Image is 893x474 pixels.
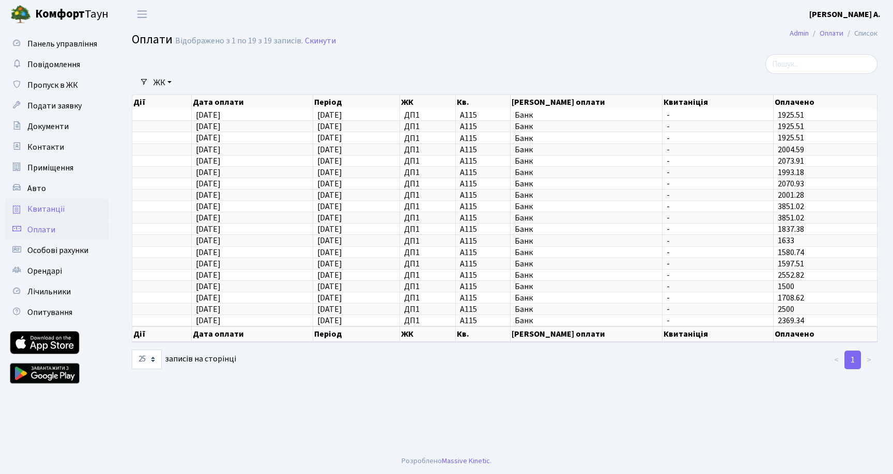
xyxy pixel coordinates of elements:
[667,282,769,291] span: -
[404,317,451,325] span: ДП1
[196,212,221,224] span: [DATE]
[460,122,506,131] span: А115
[765,54,877,74] input: Пошук...
[515,271,658,279] span: Банк
[149,74,176,91] a: ЖК
[515,191,658,199] span: Банк
[196,167,221,178] span: [DATE]
[404,168,451,177] span: ДП1
[460,260,506,268] span: А115
[196,109,221,121] span: [DATE]
[404,180,451,188] span: ДП1
[820,28,843,39] a: Оплати
[317,201,342,212] span: [DATE]
[460,271,506,279] span: А115
[844,351,861,369] a: 1
[400,326,456,342] th: ЖК
[5,75,109,96] a: Пропуск в ЖК
[129,6,155,23] button: Переключити навігацію
[511,95,663,109] th: [PERSON_NAME] оплати
[778,167,804,178] span: 1993.18
[515,168,658,177] span: Банк
[175,36,303,46] div: Відображено з 1 по 19 з 19 записів.
[35,6,85,22] b: Комфорт
[515,225,658,233] span: Банк
[5,137,109,157] a: Контакти
[778,235,794,247] span: 1633
[27,245,88,256] span: Особові рахунки
[404,122,451,131] span: ДП1
[400,95,456,109] th: ЖК
[667,157,769,165] span: -
[317,178,342,189] span: [DATE]
[5,199,109,219] a: Квитанції
[778,178,804,189] span: 2070.93
[515,260,658,268] span: Банк
[10,4,31,25] img: logo.png
[809,8,881,21] a: [PERSON_NAME] А.
[667,146,769,154] span: -
[5,96,109,116] a: Подати заявку
[404,146,451,154] span: ДП1
[404,225,451,233] span: ДП1
[196,201,221,212] span: [DATE]
[515,237,658,245] span: Банк
[5,261,109,281] a: Орендарі
[5,54,109,75] a: Повідомлення
[317,292,342,304] span: [DATE]
[667,237,769,245] span: -
[132,326,192,342] th: Дії
[460,191,506,199] span: А115
[778,224,804,235] span: 1837.38
[404,134,451,143] span: ДП1
[404,271,451,279] span: ДП1
[27,183,46,194] span: Авто
[27,121,69,132] span: Документи
[192,326,313,342] th: Дата оплати
[515,111,658,119] span: Банк
[196,133,221,144] span: [DATE]
[667,305,769,313] span: -
[404,157,451,165] span: ДП1
[460,134,506,143] span: А115
[667,202,769,211] span: -
[27,80,78,91] span: Пропуск в ЖК
[27,141,64,153] span: Контакти
[132,350,236,369] label: записів на сторінці
[27,307,72,318] span: Опитування
[404,111,451,119] span: ДП1
[305,36,336,46] a: Скинути
[317,235,342,247] span: [DATE]
[5,157,109,178] a: Приміщення
[196,292,221,304] span: [DATE]
[196,189,221,201] span: [DATE]
[317,155,342,167] span: [DATE]
[515,305,658,313] span: Банк
[667,191,769,199] span: -
[27,224,55,235] span: Оплати
[515,282,658,291] span: Банк
[132,30,173,49] span: Оплати
[515,134,658,143] span: Банк
[778,121,804,132] span: 1925.51
[196,258,221,270] span: [DATE]
[442,455,490,466] a: Massive Kinetic
[515,317,658,325] span: Банк
[404,260,451,268] span: ДП1
[404,248,451,257] span: ДП1
[27,100,82,112] span: Подати заявку
[778,292,804,304] span: 1708.62
[5,219,109,240] a: Оплати
[778,247,804,258] span: 1580.74
[778,109,804,121] span: 1925.51
[667,111,769,119] span: -
[809,9,881,20] b: [PERSON_NAME] А.
[317,315,342,326] span: [DATE]
[5,281,109,302] a: Лічильники
[778,212,804,224] span: 3851.02
[778,201,804,212] span: 3851.02
[667,248,769,257] span: -
[843,28,877,39] li: Список
[667,214,769,222] span: -
[515,157,658,165] span: Банк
